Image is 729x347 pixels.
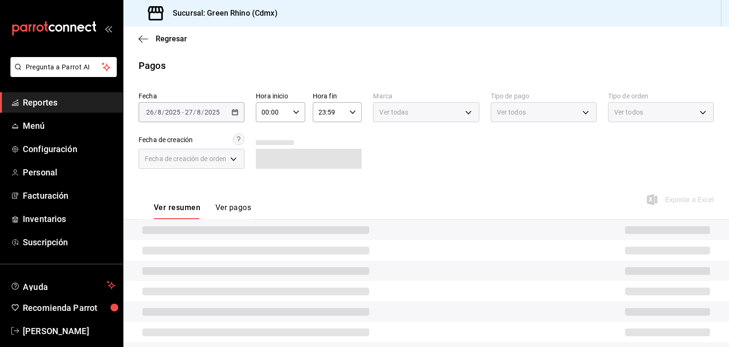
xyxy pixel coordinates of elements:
label: Fecha [139,93,244,99]
span: Fecha de creación de orden [145,154,226,164]
button: Regresar [139,34,187,43]
label: Marca [373,93,479,99]
span: Regresar [156,34,187,43]
span: Personal [23,166,115,179]
input: -- [146,108,154,116]
span: Recomienda Parrot [23,301,115,314]
span: / [162,108,165,116]
span: Pregunta a Parrot AI [26,62,102,72]
input: -- [185,108,193,116]
span: Suscripción [23,236,115,249]
span: Ver todos [614,107,643,117]
span: / [201,108,204,116]
label: Hora inicio [256,93,305,99]
h3: Sucursal: Green Rhino (Cdmx) [165,8,278,19]
div: Pagos [139,58,166,73]
div: Fecha de creación [139,135,193,145]
div: navigation tabs [154,203,251,219]
span: - [182,108,184,116]
label: Tipo de pago [491,93,597,99]
span: Menú [23,119,115,132]
input: -- [157,108,162,116]
button: Ver pagos [215,203,251,219]
span: / [193,108,196,116]
span: Ayuda [23,280,103,291]
input: ---- [165,108,181,116]
span: Reportes [23,96,115,109]
button: Ver resumen [154,203,200,219]
span: Ver todos [497,107,526,117]
span: [PERSON_NAME] [23,325,115,337]
span: Configuración [23,143,115,155]
span: / [154,108,157,116]
label: Tipo de orden [608,93,714,99]
button: open_drawer_menu [104,25,112,32]
span: Ver todas [379,107,408,117]
input: ---- [204,108,220,116]
span: Facturación [23,189,115,202]
button: Pregunta a Parrot AI [10,57,117,77]
input: -- [196,108,201,116]
a: Pregunta a Parrot AI [7,69,117,79]
span: Inventarios [23,212,115,225]
label: Hora fin [313,93,362,99]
